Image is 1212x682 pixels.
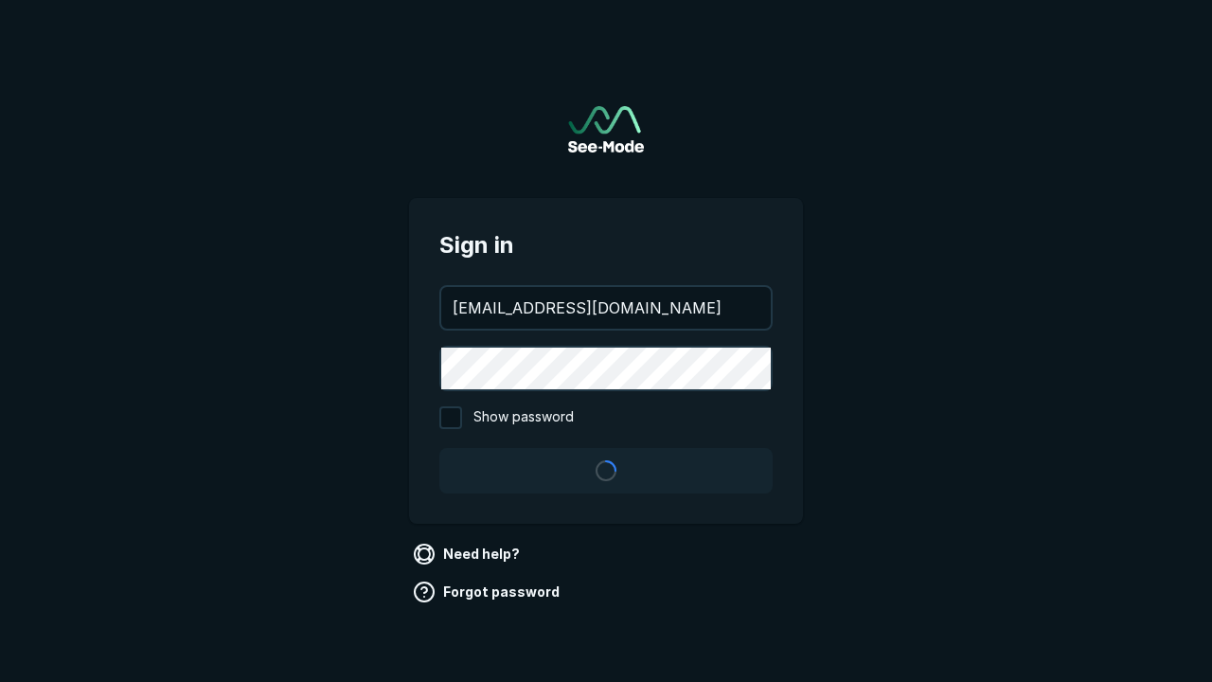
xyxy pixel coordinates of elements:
img: See-Mode Logo [568,106,644,153]
input: your@email.com [441,287,771,329]
a: Go to sign in [568,106,644,153]
span: Sign in [439,228,773,262]
a: Forgot password [409,577,567,607]
span: Show password [473,406,574,429]
a: Need help? [409,539,527,569]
